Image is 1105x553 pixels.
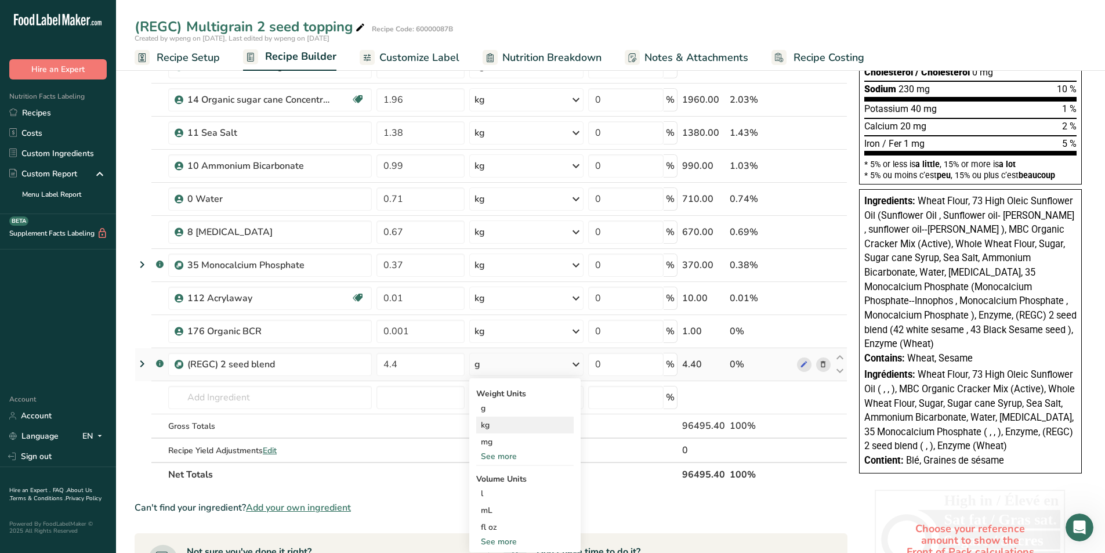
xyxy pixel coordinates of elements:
div: * 5% ou moins c’est , 15% ou plus c’est [864,171,1077,179]
div: 990.00 [682,159,725,173]
button: Upload attachment [55,380,64,389]
div: Just a quick note to let you know that I’ll be hearing back from our regulatory team early next w... [19,176,181,233]
span: Calcium [864,121,898,132]
div: 1.03% [730,159,792,173]
span: a lot [999,160,1016,169]
span: 1 mg [904,138,925,149]
input: Add Ingredient [168,386,372,409]
div: mg [476,433,574,450]
span: Notes & Attachments [644,50,748,66]
a: Notes & Attachments [625,45,748,71]
iframe: Intercom live chat [1066,514,1093,541]
span: peu [937,171,951,180]
div: kg [474,291,485,305]
strong: Submitted [94,289,138,298]
div: l [481,487,569,500]
a: Recipe Builder [243,44,336,71]
span: Wheat, Sesame [907,353,973,364]
span: Recipe Builder [265,49,336,64]
span: Ingredients: [864,196,915,207]
span: Sodium [864,84,896,95]
a: Nutrition Breakdown [483,45,602,71]
div: [DATE] [9,70,223,85]
button: Send a message… [199,375,218,394]
div: See more [476,450,574,462]
th: Net Totals [166,462,680,486]
a: UK Label Nutrition Accuracy Review [22,39,209,64]
div: 0.69% [730,225,792,239]
div: Volume Units [476,473,574,485]
button: go back [8,5,30,27]
div: (REGC) 2 seed blend [187,357,332,371]
span: Customize Label [379,50,459,66]
textarea: Message… [10,356,222,375]
div: g [476,400,574,417]
div: 10 Ammonium Bicarbonate [187,159,332,173]
div: I hope you're doing well! [19,165,181,177]
div: 10.00 [682,291,725,305]
div: 0 Water [187,192,332,206]
span: 0 mg [972,67,993,78]
span: Created by wpeng on [DATE], Last edited by wpeng on [DATE] [135,34,329,43]
button: Emoji picker [18,380,27,389]
a: About Us . [9,486,92,503]
div: 11 Sea Salt [187,126,332,140]
div: 1.00 [682,324,725,338]
div: (REGC) Multigrain 2 seed topping [135,16,367,37]
span: Wheat Flour, 73 High Oleic Sunflower Oil ( , , ), MBC Organic Cracker Mix (Active), Whole Wheat F... [864,369,1075,451]
div: 176 Organic BCR [187,324,332,338]
div: 35 Monocalcium Phosphate [187,258,332,272]
a: Recipe Costing [771,45,864,71]
span: Iron [864,138,880,149]
div: 0.38% [730,258,792,272]
div: 8 [MEDICAL_DATA] [187,225,332,239]
div: kg [474,192,485,206]
span: Nutrition Breakdown [502,50,602,66]
img: Profile image for Rachelle [33,6,52,25]
div: kg [474,159,485,173]
span: Potassium [864,103,908,114]
div: Gross Totals [168,420,372,432]
div: g [474,357,480,371]
div: Rachelle says… [9,312,223,357]
p: Active 2h ago [56,15,108,26]
div: [DATE] [9,131,223,147]
span: Contains: [864,353,905,364]
div: 96495.40 [682,419,725,433]
span: / Cholestérol [915,67,970,78]
a: Recipe Setup [135,45,220,71]
span: Recipe Setup [157,50,220,66]
span: Wheat Flour, 73 High Oleic Sunflower Oil (Sunflower Oil , Sunflower oil- [PERSON_NAME] , sunflowe... [864,196,1077,349]
div: hi, I am following up the UK nutrition rounding, do you have any updates? [42,85,223,122]
div: 0.01% [730,291,792,305]
div: 370.00 [682,258,725,272]
div: 1960.00 [682,93,725,107]
div: kg [476,417,574,433]
span: 5 % [1062,138,1077,149]
span: 2 % [1062,121,1077,132]
div: kg [474,258,485,272]
div: Recipe Yield Adjustments [168,444,372,457]
span: Recipe Costing [794,50,864,66]
th: 96495.40 [680,462,727,486]
span: 40 mg [911,103,937,114]
div: See more [476,536,574,548]
div: 2.03% [730,93,792,107]
img: Sub Recipe [175,261,183,270]
div: Powered By FoodLabelMaker © 2025 All Rights Reserved [9,521,107,534]
div: Recipe Code: 60000087B [372,24,453,34]
div: Weight Units [476,388,574,400]
a: Language [9,426,59,446]
div: kg [474,225,485,239]
a: Hire an Expert . [9,486,50,494]
button: Home [202,5,224,27]
strong: In progress [92,329,140,338]
div: 670.00 [682,225,725,239]
div: Rachelle says… [9,147,223,272]
span: Add your own ingredient [246,501,351,515]
div: Custom Report [9,168,77,180]
div: hi, I am following up the UK nutrition rounding, do you have any updates? [51,92,213,115]
span: 1 % [1062,103,1077,114]
span: 10 % [1057,84,1077,95]
div: 14 Organic sugar cane Concentrate [187,93,332,107]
